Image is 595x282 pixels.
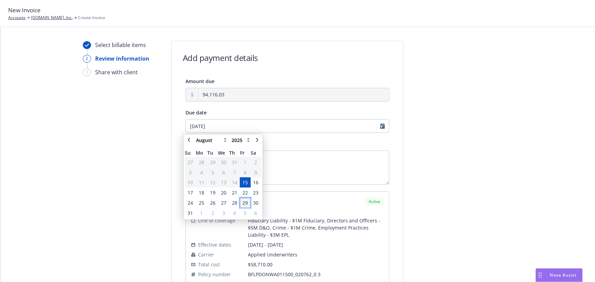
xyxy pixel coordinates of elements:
td: 30 [218,157,229,167]
span: 31 [188,209,193,217]
td: 14 [229,177,240,188]
td: 28 [229,198,240,208]
span: We [218,149,229,156]
div: Select billable items [95,41,146,49]
td: 19 [207,188,218,198]
span: 3 [189,169,192,176]
td: 3 [185,167,195,177]
div: Drag to move [536,269,545,282]
td: 1 [196,208,207,218]
span: Th [229,149,240,156]
span: 21 [232,189,237,196]
td: 28 [196,157,207,167]
span: 28 [232,199,237,206]
span: 29 [210,158,215,166]
span: 18 [199,189,204,196]
span: 8 [244,169,247,176]
span: 13 [221,179,226,186]
span: 30 [253,199,259,206]
span: BFLPDONWA011500_020762_0 3 [248,271,384,278]
span: Amount due [185,78,214,84]
td: 27 [218,198,229,208]
span: Fr [240,149,251,156]
span: 16 [253,179,259,186]
span: Carrier [198,251,214,258]
td: 27 [185,157,195,167]
span: Due date [185,109,207,116]
span: Fiduciary Liability - $1M Fiduciary, Directors and Officers - $5M D&O, Crime - $1M Crime, Employm... [248,217,384,238]
span: 30 [221,158,226,166]
td: 15 [240,177,251,188]
span: Policy number [198,271,231,278]
a: chevronLeft [185,136,193,144]
td: 29 [207,157,218,167]
td: 1 [240,157,251,167]
td: 5 [240,208,251,218]
span: [DATE] - [DATE] [248,241,384,248]
div: Active [365,197,384,206]
span: 27 [221,199,226,206]
span: 26 [210,199,215,206]
span: 29 [242,199,248,206]
span: 3 [222,209,225,217]
td: 25 [196,198,207,208]
span: 14 [232,179,237,186]
td: 22 [240,188,251,198]
td: 5 [207,167,218,177]
span: Mo [196,149,207,156]
span: 12 [210,179,215,186]
span: 9 [255,169,257,176]
span: 11 [199,179,204,186]
span: 1 [244,158,247,166]
span: 10 [188,179,193,186]
span: 22 [242,189,248,196]
span: 5 [244,209,247,217]
span: Line of coverage [198,217,235,224]
span: 15 [242,179,248,186]
textarea: Enter invoice description here [185,151,389,185]
div: 2 [83,55,91,63]
h1: Add payment details [183,52,258,63]
td: 9 [251,167,261,177]
td: 12 [207,177,218,188]
span: 6 [222,169,225,176]
span: Sa [251,149,261,156]
span: 2 [211,209,214,217]
td: 7 [229,167,240,177]
span: 6 [255,209,257,217]
td: 6 [218,167,229,177]
span: 28 [199,158,204,166]
td: 23 [251,188,261,198]
td: 6 [251,208,261,218]
span: $58,710.00 [248,261,272,268]
span: 4 [200,169,203,176]
div: Share with client [95,68,138,76]
span: 19 [210,189,215,196]
td: 13 [218,177,229,188]
td: 4 [196,167,207,177]
span: Total cost [198,261,220,268]
td: 31 [229,157,240,167]
div: 3 [83,68,91,76]
span: 5 [211,169,214,176]
span: 31 [232,158,237,166]
span: New Invoice [8,6,41,15]
a: Accounts [8,15,26,21]
td: 24 [185,198,195,208]
td: 8 [240,167,251,177]
td: 29 [240,198,251,208]
span: Effective dates [198,241,231,248]
span: 24 [188,199,193,206]
input: 0.00 [198,88,389,101]
span: 1 [200,209,203,217]
td: 31 [185,208,195,218]
input: MM/DD/YYYY [185,119,389,133]
span: 2 [255,158,257,166]
td: 10 [185,177,195,188]
span: Tu [207,149,218,156]
span: 27 [188,158,193,166]
td: 4 [229,208,240,218]
td: 3 [218,208,229,218]
span: Nova Assist [550,272,577,278]
span: Create Invoice [78,15,105,21]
